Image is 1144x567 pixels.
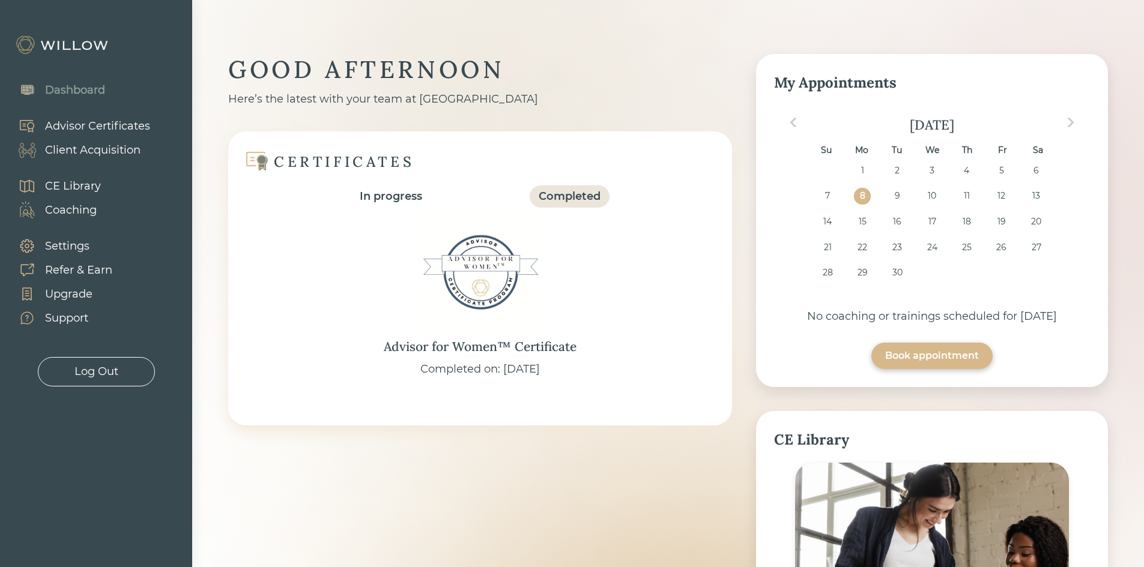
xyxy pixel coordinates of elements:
div: Choose Saturday, September 13th, 2025 [1028,188,1044,204]
div: Choose Monday, September 22nd, 2025 [854,239,870,256]
div: Choose Monday, September 29th, 2025 [854,265,870,281]
div: Choose Monday, September 1st, 2025 [854,163,870,179]
div: In progress [360,188,422,205]
div: Dashboard [45,82,105,98]
div: Client Acquisition [45,142,141,158]
button: Next Month [1061,113,1080,132]
a: Advisor Certificates [6,114,150,138]
div: We [924,142,940,158]
a: Upgrade [6,282,112,306]
div: Choose Sunday, September 28th, 2025 [820,265,836,281]
div: Choose Sunday, September 7th, 2025 [820,188,836,204]
div: Choose Friday, September 19th, 2025 [993,214,1009,230]
a: Coaching [6,198,101,222]
div: Log Out [74,364,118,380]
div: Choose Saturday, September 6th, 2025 [1028,163,1044,179]
button: Previous Month [784,113,803,132]
div: month 2025-09 [778,163,1086,290]
div: Support [45,310,88,326]
div: Here’s the latest with your team at [GEOGRAPHIC_DATA] [228,91,732,107]
div: Choose Tuesday, September 2nd, 2025 [889,163,905,179]
a: Refer & Earn [6,258,112,282]
div: Choose Friday, September 5th, 2025 [993,163,1009,179]
div: Choose Tuesday, September 16th, 2025 [889,214,905,230]
div: Choose Tuesday, September 23rd, 2025 [889,239,905,256]
div: Su [818,142,834,158]
div: Th [959,142,975,158]
div: My Appointments [774,72,1090,94]
div: Choose Saturday, September 20th, 2025 [1028,214,1044,230]
div: Upgrade [45,286,92,302]
div: Completed [539,188,601,205]
div: [DATE] [774,116,1090,133]
div: Choose Sunday, September 21st, 2025 [820,239,836,256]
div: Mo [853,142,870,158]
div: Book appointment [885,349,979,363]
div: CE Library [45,178,101,194]
div: Choose Thursday, September 11th, 2025 [958,188,975,204]
div: GOOD AFTERNOON [228,54,732,85]
div: Fr [994,142,1011,158]
div: Coaching [45,202,97,218]
div: Tu [889,142,905,158]
a: Client Acquisition [6,138,150,162]
div: Choose Wednesday, September 3rd, 2025 [924,163,940,179]
div: Choose Saturday, September 27th, 2025 [1028,239,1044,256]
div: Choose Monday, September 8th, 2025 [854,188,870,204]
div: CERTIFICATES [274,152,414,171]
div: No coaching or trainings scheduled for [DATE] [774,308,1090,325]
img: Willow [15,35,111,55]
div: Advisor for Women™ Certificate [384,337,577,356]
div: Choose Monday, September 15th, 2025 [854,214,870,230]
div: Sa [1030,142,1046,158]
div: Choose Thursday, September 25th, 2025 [958,239,975,256]
div: Refer & Earn [45,262,112,278]
div: CE Library [774,429,1090,451]
a: Settings [6,234,112,258]
a: CE Library [6,174,101,198]
div: Choose Sunday, September 14th, 2025 [820,214,836,230]
div: Choose Friday, September 12th, 2025 [993,188,1009,204]
div: Choose Thursday, September 4th, 2025 [958,163,975,179]
a: Dashboard [6,78,105,102]
div: Advisor Certificates [45,118,150,134]
div: Choose Friday, September 26th, 2025 [993,239,1009,256]
img: Advisor for Women™ Certificate Badge [420,212,540,332]
div: Choose Wednesday, September 17th, 2025 [924,214,940,230]
div: Choose Wednesday, September 24th, 2025 [924,239,940,256]
div: Completed on: [DATE] [420,361,540,377]
div: Choose Tuesday, September 9th, 2025 [889,188,905,204]
div: Choose Thursday, September 18th, 2025 [958,214,975,230]
div: Choose Tuesday, September 30th, 2025 [889,265,905,281]
div: Choose Wednesday, September 10th, 2025 [924,188,940,204]
div: Settings [45,238,89,254]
